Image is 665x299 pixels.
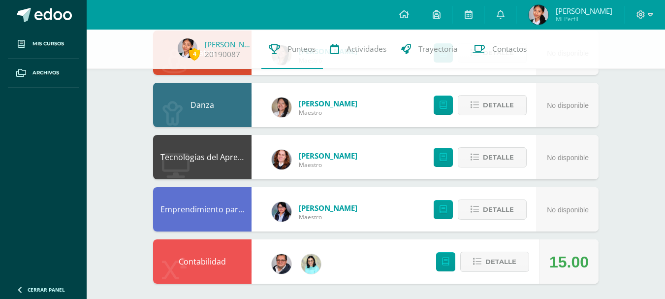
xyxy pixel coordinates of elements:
[299,99,357,108] a: [PERSON_NAME]
[299,161,357,169] span: Maestro
[189,48,200,60] span: 4
[178,38,197,58] img: 42ab4002cb005b0e14d95ee6bfde933a.png
[485,253,516,271] span: Detalle
[347,44,386,54] span: Actividades
[458,199,527,220] button: Detalle
[529,5,548,25] img: 42ab4002cb005b0e14d95ee6bfde933a.png
[272,202,291,222] img: efabbe6d3e7bdd39e6915a89866cd72f.png
[483,200,514,219] span: Detalle
[465,30,534,69] a: Contactos
[460,252,529,272] button: Detalle
[153,239,252,284] div: Contabilidad
[458,147,527,167] button: Detalle
[8,30,79,59] a: Mis cursos
[32,40,64,48] span: Mis cursos
[323,30,394,69] a: Actividades
[153,135,252,179] div: Tecnologías del Aprendizaje y la Comunicación
[492,44,527,54] span: Contactos
[153,83,252,127] div: Danza
[299,203,357,213] a: [PERSON_NAME]
[272,254,291,274] img: 384b1a00fd073b771aca96a60efb2c16.png
[287,44,316,54] span: Punteos
[547,101,589,109] span: No disponible
[556,6,612,16] span: [PERSON_NAME]
[28,286,65,293] span: Cerrar panel
[299,151,357,161] a: [PERSON_NAME]
[483,148,514,166] span: Detalle
[418,44,458,54] span: Trayectoria
[8,59,79,88] a: Archivos
[153,187,252,232] div: Emprendimiento para la Productividad
[205,49,240,60] a: 20190087
[205,39,254,49] a: [PERSON_NAME]
[272,98,291,117] img: f9deca131185d62282bea75d86c7ba94.png
[547,154,589,162] span: No disponible
[272,150,291,169] img: cde052c26e31b6a5c729714eb4ceb836.png
[556,15,612,23] span: Mi Perfil
[261,30,323,69] a: Punteos
[549,240,589,284] div: 15.00
[299,108,357,117] span: Maestro
[547,206,589,214] span: No disponible
[32,69,59,77] span: Archivos
[301,254,321,274] img: 5381638be7d76c8fe8f8ceb618839e9e.png
[299,213,357,221] span: Maestro
[458,95,527,115] button: Detalle
[483,96,514,114] span: Detalle
[394,30,465,69] a: Trayectoria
